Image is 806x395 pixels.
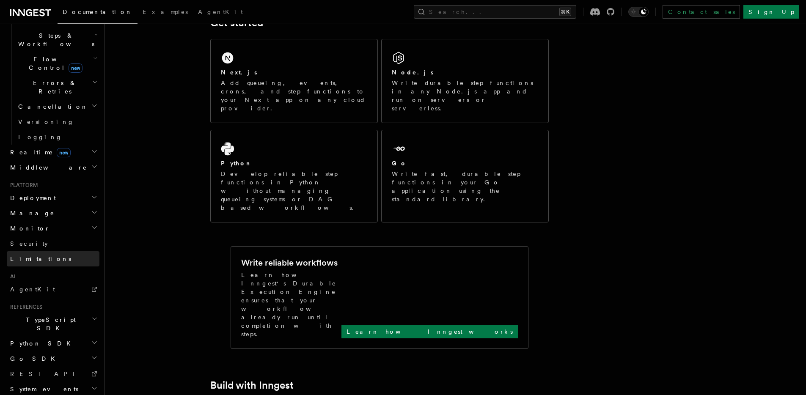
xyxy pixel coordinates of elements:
span: Go SDK [7,354,60,363]
h2: Python [221,159,252,167]
button: Cancellation [15,99,99,114]
button: Steps & Workflows [15,28,99,52]
span: Cancellation [15,102,88,111]
span: References [7,304,42,310]
span: Deployment [7,194,56,202]
a: PythonDevelop reliable step functions in Python without managing queueing systems or DAG based wo... [210,130,378,222]
a: Node.jsWrite durable step functions in any Node.js app and run on servers or serverless. [381,39,549,123]
span: Monitor [7,224,50,233]
button: Deployment [7,190,99,206]
a: GoWrite fast, durable step functions in your Go application using the standard library. [381,130,549,222]
p: Develop reliable step functions in Python without managing queueing systems or DAG based workflows. [221,170,367,212]
a: Learn how Inngest works [341,325,518,338]
span: Security [10,240,48,247]
span: AI [7,273,16,280]
a: Documentation [58,3,138,24]
span: Limitations [10,255,71,262]
button: Search...⌘K [414,5,576,19]
a: Limitations [7,251,99,266]
span: new [69,63,83,73]
button: TypeScript SDK [7,312,99,336]
a: REST API [7,366,99,381]
span: Steps & Workflows [15,31,94,48]
p: Learn how Inngest's Durable Execution Engine ensures that your workflow already run until complet... [241,271,341,338]
span: Versioning [18,118,74,125]
button: Errors & Retries [15,75,99,99]
span: AgentKit [10,286,55,293]
p: Write fast, durable step functions in your Go application using the standard library. [392,170,538,203]
p: Write durable step functions in any Node.js app and run on servers or serverless. [392,79,538,112]
button: Manage [7,206,99,221]
span: new [57,148,71,157]
span: Errors & Retries [15,79,92,96]
a: Security [7,236,99,251]
span: AgentKit [198,8,243,15]
h2: Next.js [221,68,257,77]
button: Python SDK [7,336,99,351]
span: Realtime [7,148,71,156]
button: Monitor [7,221,99,236]
a: Sign Up [743,5,799,19]
span: System events [7,385,78,393]
button: Realtimenew [7,145,99,160]
button: Go SDK [7,351,99,366]
span: TypeScript SDK [7,315,91,332]
p: Add queueing, events, crons, and step functions to your Next app on any cloud provider. [221,79,367,112]
h2: Go [392,159,407,167]
span: Platform [7,182,38,189]
kbd: ⌘K [559,8,571,16]
button: Flow Controlnew [15,52,99,75]
span: Middleware [7,163,87,172]
span: Python SDK [7,339,76,348]
a: Next.jsAdd queueing, events, crons, and step functions to your Next app on any cloud provider. [210,39,378,123]
a: Contact sales [663,5,740,19]
a: AgentKit [7,282,99,297]
p: Learn how Inngest works [347,327,513,336]
a: Versioning [15,114,99,129]
button: Toggle dark mode [628,7,649,17]
span: REST API [10,370,82,377]
div: Inngest Functions [7,13,99,145]
span: Manage [7,209,55,217]
a: Examples [138,3,193,23]
span: Documentation [63,8,132,15]
span: Examples [143,8,188,15]
h2: Node.js [392,68,434,77]
span: Logging [18,134,62,140]
a: Logging [15,129,99,145]
a: Build with Inngest [210,379,294,391]
button: Middleware [7,160,99,175]
a: AgentKit [193,3,248,23]
span: Flow Control [15,55,93,72]
h2: Write reliable workflows [241,257,338,269]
